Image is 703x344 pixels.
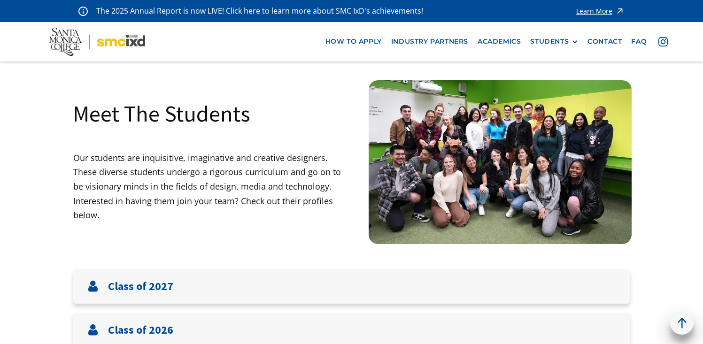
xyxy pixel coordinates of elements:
[576,8,612,15] div: Learn More
[108,280,173,293] h3: Class of 2027
[670,311,694,335] a: back to top
[530,38,578,46] div: STUDENTS
[369,80,632,244] img: Santa Monica College IxD Students engaging with industry
[473,33,525,50] a: Academics
[576,5,625,17] a: Learn More
[530,38,569,46] div: STUDENTS
[583,33,626,50] a: contact
[49,28,145,56] img: Santa Monica College - SMC IxD logo
[78,6,88,16] img: icon - information - alert
[87,324,99,336] img: User icon
[321,33,386,50] a: how to apply
[96,5,424,17] p: The 2025 Annual Report is now LIVE! Click here to learn more about SMC IxD's achievements!
[73,99,250,128] h1: Meet The Students
[658,37,668,46] img: icon - instagram
[626,33,651,50] a: faq
[73,151,352,222] p: Our students are inquisitive, imaginative and creative designers. These diverse students undergo ...
[108,323,173,337] h3: Class of 2026
[87,281,99,292] img: User icon
[386,33,473,50] a: industry partners
[615,5,625,17] img: icon - arrow - alert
